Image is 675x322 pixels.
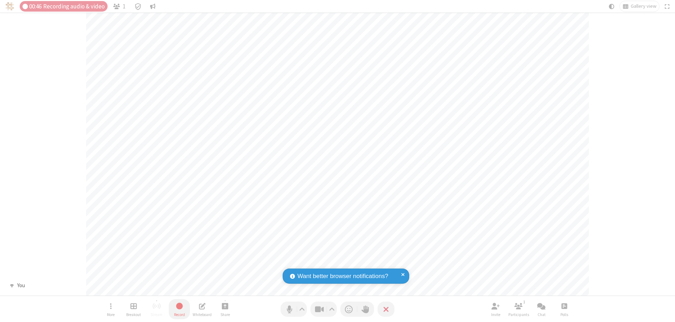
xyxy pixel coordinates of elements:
button: Audio settings [297,302,307,317]
button: Open participant list [508,299,529,319]
button: Unable to start streaming without first stopping recording [146,299,167,319]
button: Send a reaction [340,302,357,317]
span: Chat [538,313,546,317]
span: Record [174,313,185,317]
button: Raise hand [357,302,374,317]
span: Gallery view [631,4,656,9]
button: End or leave meeting [378,302,394,317]
div: Audio & video [20,1,108,12]
div: 1 [521,299,527,305]
button: Manage Breakout Rooms [123,299,144,319]
span: Recording audio & video [43,3,105,10]
button: Open chat [531,299,552,319]
button: Open participant list [110,1,129,12]
span: More [107,313,115,317]
button: Video setting [327,302,337,317]
div: You [14,282,27,290]
span: Want better browser notifications? [297,272,388,281]
img: QA Selenium DO NOT DELETE OR CHANGE [6,2,14,11]
span: Polls [560,313,568,317]
span: Breakout [126,313,141,317]
button: Invite participants (⌘+Shift+I) [485,299,506,319]
span: 00:46 [29,3,41,10]
span: Participants [508,313,529,317]
button: Conversation [147,1,159,12]
button: Mute (⌘+Shift+A) [281,302,307,317]
button: Open menu [100,299,121,319]
button: Fullscreen [662,1,673,12]
span: Invite [491,313,500,317]
button: Open shared whiteboard [192,299,213,319]
div: Meeting details Encryption enabled [131,1,144,12]
button: Using system theme [606,1,617,12]
button: Stop recording [169,299,190,319]
button: Change layout [620,1,659,12]
button: Stop video (⌘+Shift+V) [310,302,337,317]
span: 1 [123,3,126,10]
button: Start sharing [214,299,236,319]
span: Stream [150,313,162,317]
span: Whiteboard [193,313,212,317]
button: Open poll [554,299,575,319]
span: Share [220,313,230,317]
